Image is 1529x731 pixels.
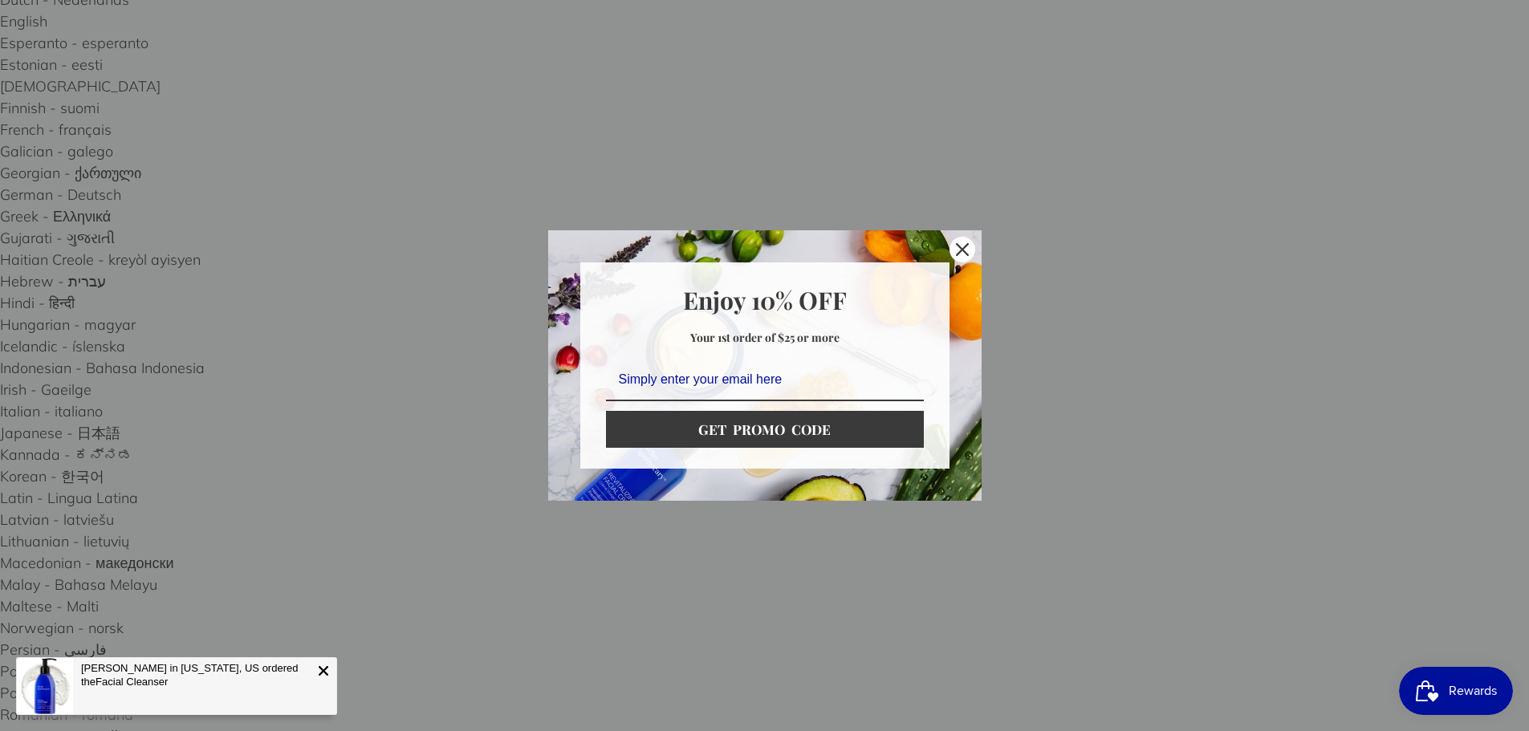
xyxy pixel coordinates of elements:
[690,330,840,345] strong: Your 1st order of $25 or more
[17,658,73,714] img: Facial Cleanser
[606,411,924,448] button: GET PROMO CODE
[96,676,168,688] span: Facial Cleanser
[1399,667,1513,715] iframe: Button to open loyalty program pop-up
[606,359,924,401] input: Email field
[943,230,982,269] button: Close
[81,662,312,689] div: [PERSON_NAME] in [US_STATE], US ordered the
[956,243,969,256] svg: close icon
[683,284,847,316] strong: Enjoy 10% OFF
